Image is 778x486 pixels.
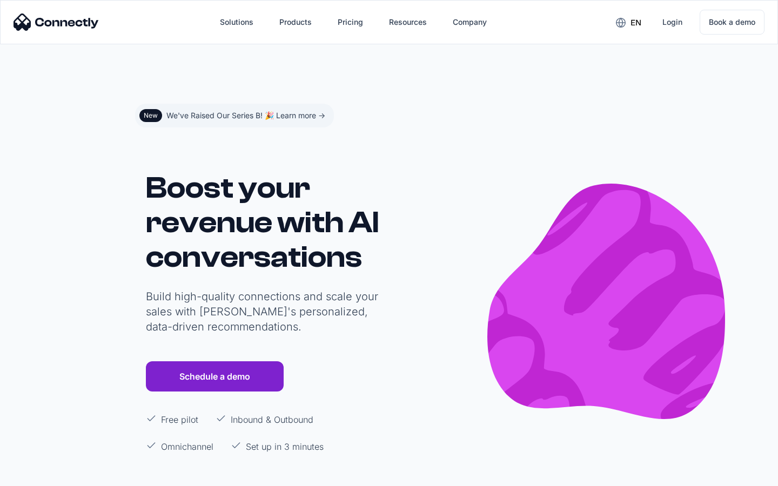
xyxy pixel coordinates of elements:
[654,9,691,35] a: Login
[14,13,99,31] img: Connectly Logo
[700,10,764,35] a: Book a demo
[135,104,334,127] a: NewWe've Raised Our Series B! 🎉 Learn more ->
[146,361,284,391] a: Schedule a demo
[231,413,313,426] p: Inbound & Outbound
[11,466,65,482] aside: Language selected: English
[662,15,682,30] div: Login
[166,108,325,123] div: We've Raised Our Series B! 🎉 Learn more ->
[146,171,384,274] h1: Boost your revenue with AI conversations
[338,15,363,30] div: Pricing
[329,9,372,35] a: Pricing
[146,289,384,334] p: Build high-quality connections and scale your sales with [PERSON_NAME]'s personalized, data-drive...
[453,15,487,30] div: Company
[389,15,427,30] div: Resources
[144,111,158,120] div: New
[631,15,641,30] div: en
[161,440,213,453] p: Omnichannel
[220,15,253,30] div: Solutions
[279,15,312,30] div: Products
[161,413,198,426] p: Free pilot
[246,440,324,453] p: Set up in 3 minutes
[22,467,65,482] ul: Language list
